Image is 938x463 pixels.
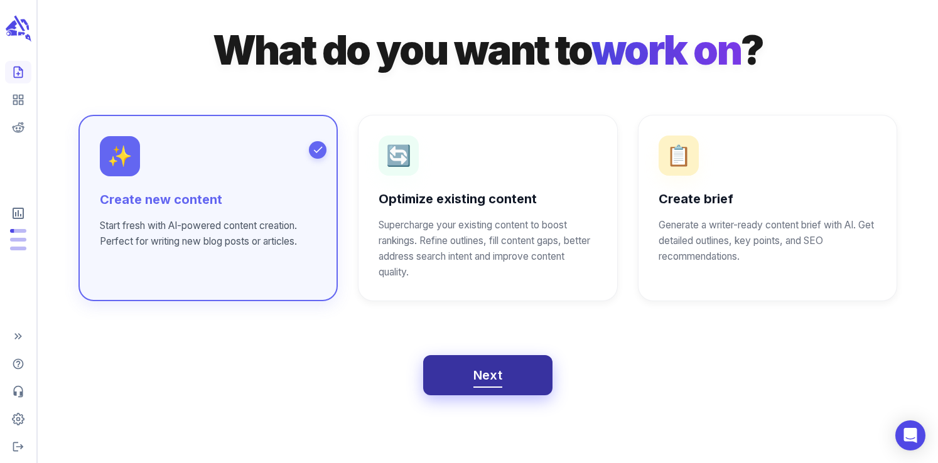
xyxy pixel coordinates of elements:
span: View your content dashboard [5,88,31,111]
p: Supercharge your existing content to boost rankings. Refine outlines, fill content gaps, better a... [379,218,596,280]
div: Open Intercom Messenger [895,420,925,450]
p: Generate a writer-ready content brief with AI. Get detailed outlines, key points, and SEO recomme... [659,218,876,265]
span: Posts: 6 of 25 monthly posts used [10,229,26,233]
p: Start fresh with AI-powered content creation. Perfect for writing new blog posts or articles. [100,218,316,250]
span: work on [591,26,741,74]
span: View Subscription & Usage [5,201,31,226]
h6: Create brief [659,191,876,208]
span: Expand Sidebar [5,325,31,348]
button: Next [423,355,553,395]
h1: What do you want to ? [111,26,865,75]
span: Contact Support [5,380,31,403]
h6: Create new content [100,191,316,209]
h6: Optimize existing content [379,191,596,208]
span: View your Reddit Intelligence add-on dashboard [5,116,31,139]
span: Input Tokens: 0 of 2,000,000 monthly tokens used. These limits are based on the last model you us... [10,247,26,250]
span: Adjust your account settings [5,408,31,430]
span: Help Center [5,353,31,375]
p: 📋 [666,146,691,166]
span: Output Tokens: 0 of 400,000 monthly tokens used. These limits are based on the last model you use... [10,238,26,242]
p: ✨ [107,146,132,166]
span: Logout [5,435,31,458]
p: 🔄 [386,146,411,166]
span: Next [473,365,503,386]
span: Create new content [5,61,31,83]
